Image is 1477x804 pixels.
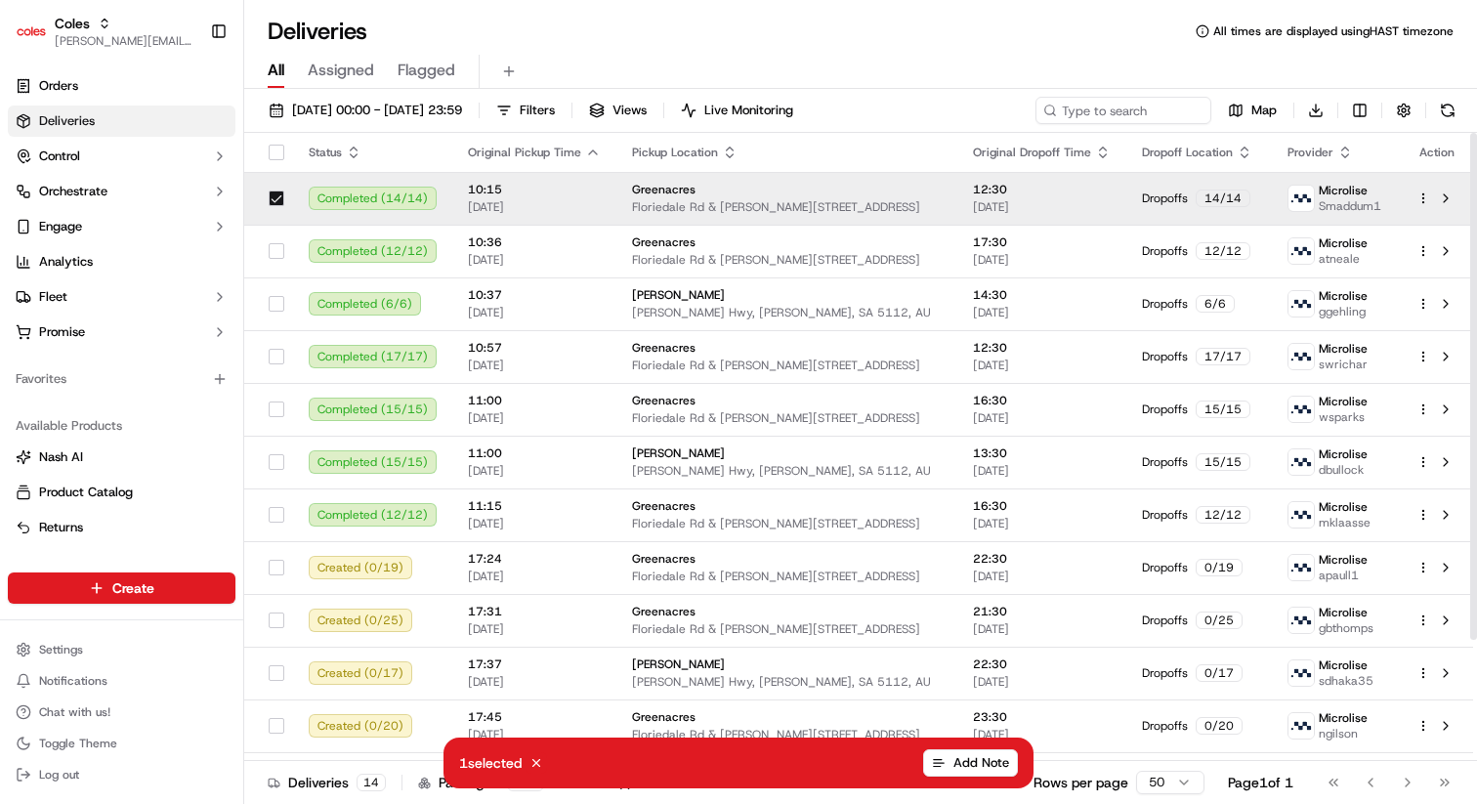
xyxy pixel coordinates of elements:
[1196,242,1250,260] div: 12 / 12
[8,70,235,102] a: Orders
[1228,773,1293,792] div: Page 1 of 1
[1319,394,1368,409] span: Microlise
[632,727,942,742] span: Floriedale Rd & [PERSON_NAME][STREET_ADDRESS]
[1319,726,1368,741] span: ngilson
[194,432,236,446] span: Pylon
[292,102,462,119] span: [DATE] 00:00 - [DATE] 23:59
[268,16,367,47] h1: Deliveries
[1142,349,1188,364] span: Dropoffs
[8,636,235,663] button: Settings
[632,604,696,619] span: Greenacres
[632,358,942,373] span: Floriedale Rd & [PERSON_NAME][STREET_ADDRESS]
[308,59,374,82] span: Assigned
[520,102,555,119] span: Filters
[39,218,82,235] span: Engage
[1196,559,1243,576] div: 0 / 19
[1319,462,1368,478] span: dbullock
[8,761,235,788] button: Log out
[468,199,601,215] span: [DATE]
[632,656,725,672] span: [PERSON_NAME]
[468,498,601,514] span: 11:15
[1319,357,1368,372] span: swrichar
[468,252,601,268] span: [DATE]
[16,16,47,47] img: Coles
[973,199,1111,215] span: [DATE]
[20,78,356,109] p: Welcome 👋
[1319,198,1381,214] span: Smaddum1
[1142,145,1233,160] span: Dropoff Location
[39,704,110,720] span: Chat with us!
[1196,401,1250,418] div: 15 / 15
[632,709,696,725] span: Greenacres
[1288,660,1314,686] img: microlise_logo.jpeg
[1251,102,1277,119] span: Map
[1319,657,1368,673] span: Microlise
[332,192,356,216] button: Start new chat
[973,145,1091,160] span: Original Dropoff Time
[39,642,83,657] span: Settings
[1219,97,1286,124] button: Map
[1142,613,1188,628] span: Dropoffs
[468,463,601,479] span: [DATE]
[973,234,1111,250] span: 17:30
[39,767,79,783] span: Log out
[260,97,471,124] button: [DATE] 00:00 - [DATE] 23:59
[1287,145,1333,160] span: Provider
[632,234,696,250] span: Greenacres
[468,516,601,531] span: [DATE]
[8,442,235,473] button: Nash AI
[1319,341,1368,357] span: Microlise
[1196,612,1243,629] div: 0 / 25
[632,145,718,160] span: Pickup Location
[8,317,235,348] button: Promise
[39,323,85,341] span: Promise
[468,551,601,567] span: 17:24
[165,386,181,402] div: 💻
[632,410,942,426] span: Floriedale Rd & [PERSON_NAME][STREET_ADDRESS]
[1142,296,1188,312] span: Dropoffs
[55,33,194,49] span: [PERSON_NAME][EMAIL_ADDRESS][DOMAIN_NAME]
[8,211,235,242] button: Engage
[580,97,655,124] button: Views
[973,410,1111,426] span: [DATE]
[8,572,235,604] button: Create
[468,709,601,725] span: 17:45
[973,516,1111,531] span: [DATE]
[20,187,55,222] img: 1736555255976-a54dd68f-1ca7-489b-9aae-adbdc363a1c4
[1319,605,1368,620] span: Microlise
[1288,291,1314,317] img: microlise_logo.jpeg
[39,288,67,306] span: Fleet
[51,126,352,147] input: Got a question? Start typing here...
[185,384,314,403] span: API Documentation
[459,753,522,773] p: 1 selected
[1319,710,1368,726] span: Microlise
[1035,97,1211,124] input: Type to search
[1142,190,1188,206] span: Dropoffs
[303,250,356,274] button: See all
[8,141,235,172] button: Control
[632,463,942,479] span: [PERSON_NAME] Hwy, [PERSON_NAME], SA 5112, AU
[1319,288,1368,304] span: Microlise
[61,303,158,318] span: [PERSON_NAME]
[1288,713,1314,739] img: microlise_logo.jpeg
[88,187,320,206] div: Start new chat
[16,448,228,466] a: Nash AI
[632,287,725,303] span: [PERSON_NAME]
[468,287,601,303] span: 10:37
[162,303,169,318] span: •
[8,698,235,726] button: Chat with us!
[8,363,235,395] div: Favorites
[39,112,95,130] span: Deliveries
[12,376,157,411] a: 📗Knowledge Base
[398,59,455,82] span: Flagged
[632,182,696,197] span: Greenacres
[1142,718,1188,734] span: Dropoffs
[468,569,601,584] span: [DATE]
[1196,453,1250,471] div: 15 / 15
[1196,506,1250,524] div: 12 / 12
[468,393,601,408] span: 11:00
[973,445,1111,461] span: 13:30
[1288,186,1314,211] img: microlise_logo.jpeg
[20,386,35,402] div: 📗
[973,305,1111,320] span: [DATE]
